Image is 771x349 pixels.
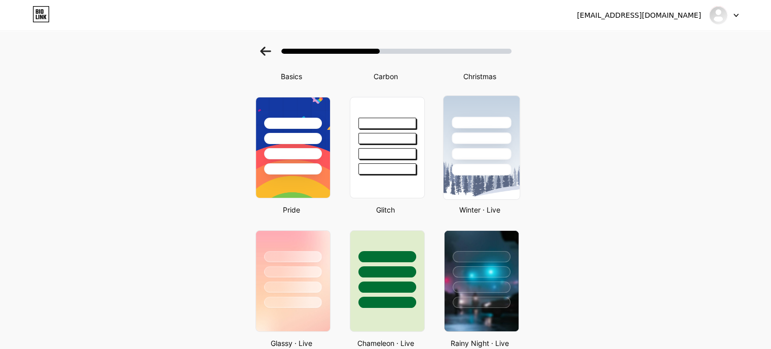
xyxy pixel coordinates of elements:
div: Basics [252,71,331,82]
div: Pride [252,204,331,215]
img: snowy.png [443,96,519,199]
div: Chameleon · Live [347,338,425,348]
div: Glassy · Live [252,338,331,348]
div: Winter · Live [441,204,519,215]
div: Carbon [347,71,425,82]
div: Rainy Night · Live [441,338,519,348]
div: [EMAIL_ADDRESS][DOMAIN_NAME] [577,10,701,21]
div: Glitch [347,204,425,215]
img: Lê Ngọc Đức [709,6,728,25]
div: Christmas [441,71,519,82]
